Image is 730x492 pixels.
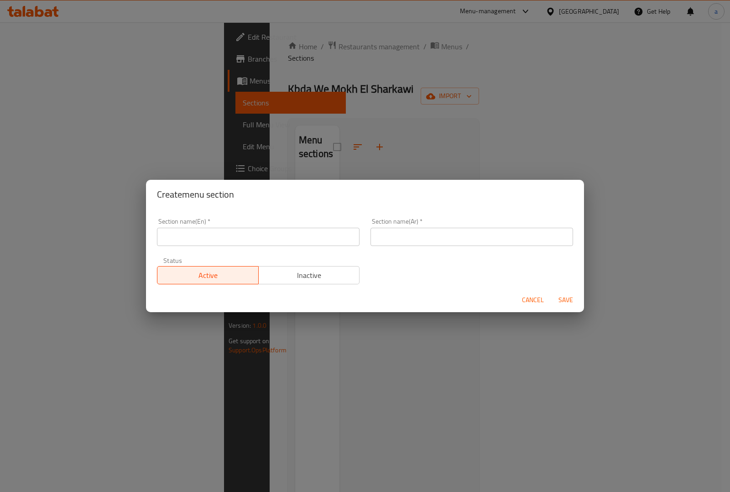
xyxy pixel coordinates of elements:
span: Cancel [522,294,544,306]
input: Please enter section name(ar) [370,228,573,246]
span: Active [161,269,255,282]
button: Save [551,292,580,309]
input: Please enter section name(en) [157,228,360,246]
button: Cancel [518,292,547,309]
button: Active [157,266,259,284]
span: Save [555,294,577,306]
h2: Create menu section [157,187,573,202]
span: Inactive [262,269,356,282]
button: Inactive [258,266,360,284]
